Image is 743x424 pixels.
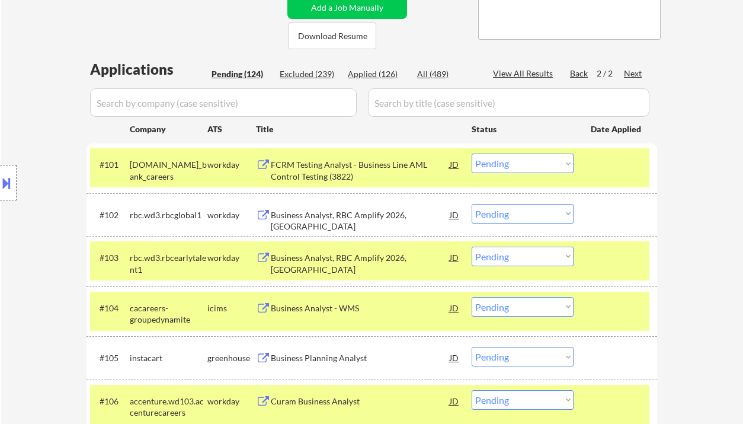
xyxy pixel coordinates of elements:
div: View All Results [493,68,556,79]
div: 2 / 2 [597,68,624,79]
div: JD [449,347,460,368]
div: JD [449,247,460,268]
div: icims [207,302,256,314]
div: #106 [100,396,120,407]
div: JD [449,390,460,412]
div: Pending (124) [212,68,271,80]
div: workday [207,396,256,407]
div: Business Planning Analyst [271,352,450,364]
div: workday [207,209,256,221]
div: Applications [90,62,207,76]
div: FCRM Testing Analyst - Business Line AML Control Testing (3822) [271,159,450,182]
div: workday [207,252,256,264]
div: Back [570,68,589,79]
div: accenture.wd103.accenturecareers [130,396,207,419]
div: instacart [130,352,207,364]
input: Search by title (case sensitive) [368,88,649,117]
div: Applied (126) [348,68,407,80]
div: JD [449,297,460,318]
div: #105 [100,352,120,364]
div: #104 [100,302,120,314]
input: Search by company (case sensitive) [90,88,357,117]
div: Date Applied [591,123,643,135]
div: JD [449,154,460,175]
div: All (489) [417,68,476,80]
div: workday [207,159,256,171]
div: Status [472,118,574,139]
div: Business Analyst, RBC Amplify 2026, [GEOGRAPHIC_DATA] [271,252,450,275]
button: Download Resume [289,23,376,49]
div: Business Analyst - WMS [271,302,450,314]
div: JD [449,204,460,225]
div: greenhouse [207,352,256,364]
div: Title [256,123,460,135]
div: Excluded (239) [280,68,339,80]
div: cacareers-groupedynamite [130,302,207,326]
div: Business Analyst, RBC Amplify 2026, [GEOGRAPHIC_DATA] [271,209,450,232]
div: Next [624,68,643,79]
div: Curam Business Analyst [271,396,450,407]
div: ATS [207,123,256,135]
